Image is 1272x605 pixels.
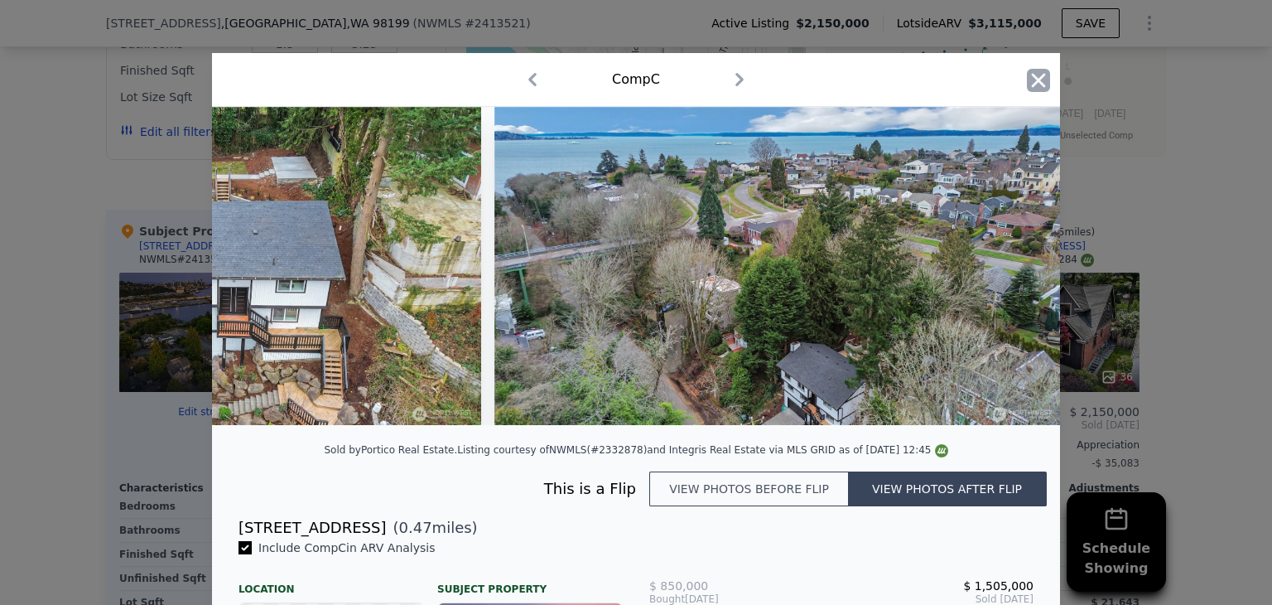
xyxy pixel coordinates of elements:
span: ( miles) [386,516,477,540]
span: $ 1,505,000 [963,579,1033,593]
img: Property Img [494,107,1060,425]
div: Sold by Portico Real Estate . [325,444,458,456]
div: Location [238,569,424,596]
div: This is a Flip [238,477,649,501]
div: Listing courtesy of NWMLS (#2332878) and Integris Real Estate via MLS GRID as of [DATE] 12:45 [457,444,947,456]
div: Subject Property [437,569,623,596]
span: $ 850,000 [649,579,708,593]
span: Include Comp C in ARV Analysis [252,541,442,554]
button: View photos before flip [649,472,848,506]
button: View photos after flip [848,472,1047,506]
img: NWMLS Logo [935,444,948,457]
span: 0.47 [399,519,432,536]
div: Comp C [612,70,660,90]
div: [STREET_ADDRESS] [238,516,386,540]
